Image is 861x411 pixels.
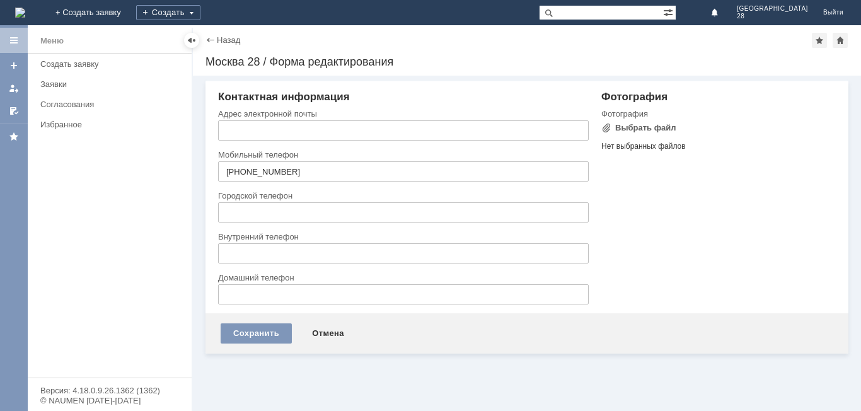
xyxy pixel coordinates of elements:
a: Заявки [35,74,189,94]
div: Меню [40,33,64,49]
div: Адрес электронной почты [218,110,586,118]
div: Версия: 4.18.0.9.26.1362 (1362) [40,386,179,395]
a: Перейти на домашнюю страницу [15,8,25,18]
span: [GEOGRAPHIC_DATA] [737,5,808,13]
span: Фотография [601,91,667,103]
div: Мобильный телефон [218,151,586,159]
div: Скрыть меню [184,33,199,48]
span: Контактная информация [218,91,350,103]
span: Расширенный поиск [663,6,676,18]
div: © NAUMEN [DATE]-[DATE] [40,397,179,405]
a: Мои заявки [4,78,24,98]
div: Внутренний телефон [218,233,586,241]
div: Избранное [40,120,170,129]
div: Добавить в избранное [812,33,827,48]
div: Нет выбранных файлов [601,137,836,151]
div: Создать [136,5,200,20]
div: Согласования [40,100,184,109]
span: 28 [737,13,808,20]
div: Фотография [601,110,833,118]
a: Создать заявку [4,55,24,76]
a: Мои согласования [4,101,24,121]
a: Создать заявку [35,54,189,74]
img: logo [15,8,25,18]
div: Городской телефон [218,192,586,200]
div: Выбрать файл [615,123,676,133]
div: Создать заявку [40,59,184,69]
div: Сделать домашней страницей [833,33,848,48]
a: Согласования [35,95,189,114]
div: Москва 28 / Форма редактирования [205,55,848,68]
div: Домашний телефон [218,274,586,282]
div: Заявки [40,79,184,89]
a: Назад [217,35,240,45]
